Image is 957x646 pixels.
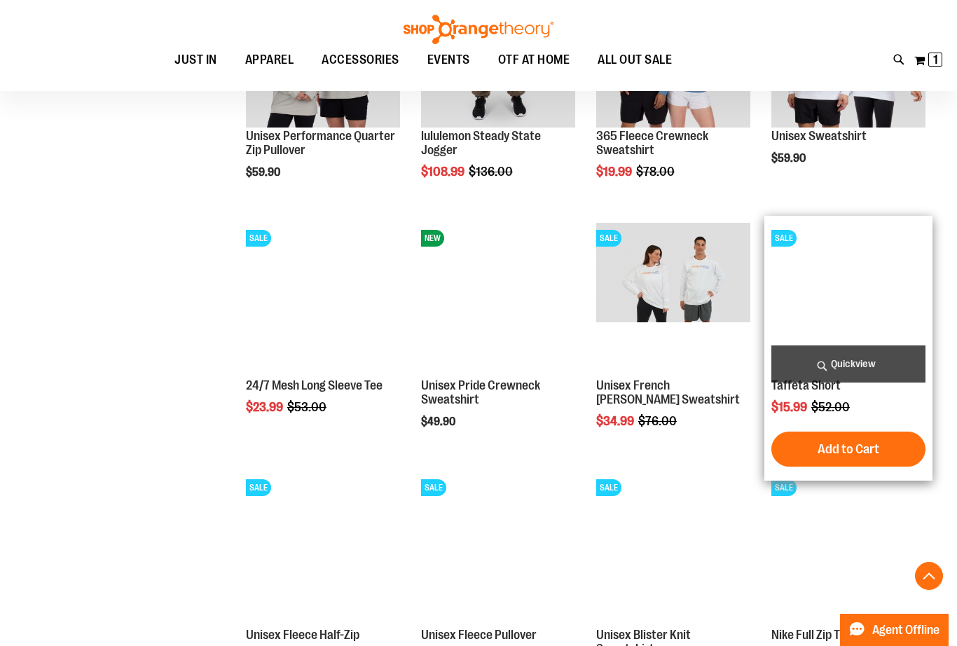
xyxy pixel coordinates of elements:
[771,223,925,377] img: Product image for Taffeta Short
[246,230,271,247] span: SALE
[596,472,750,628] a: Product image for Unisex Blister Knit SweatshirtSALE
[469,165,515,179] span: $136.00
[246,378,383,392] a: 24/7 Mesh Long Sleeve Tee
[589,216,757,464] div: product
[414,216,582,464] div: product
[596,223,750,379] a: Unisex French Terry Crewneck Sweatshirt primary imageSALE
[596,230,621,247] span: SALE
[636,165,677,179] span: $78.00
[322,44,399,76] span: ACCESSORIES
[401,15,556,44] img: Shop Orangetheory
[421,472,575,628] a: Product image for Unisex Fleece PulloverSALE
[771,152,808,165] span: $59.90
[811,400,852,414] span: $52.00
[421,230,444,247] span: NEW
[596,223,750,377] img: Unisex French Terry Crewneck Sweatshirt primary image
[246,223,400,377] img: Main Image of 1457095
[771,230,797,247] span: SALE
[421,223,575,377] img: Unisex Pride Crewneck Sweatshirt
[771,345,925,383] a: Quickview
[872,624,939,637] span: Agent Offline
[421,628,537,642] a: Unisex Fleece Pullover
[246,129,395,157] a: Unisex Performance Quarter Zip Pullover
[245,44,294,76] span: APPAREL
[174,44,217,76] span: JUST IN
[596,472,750,626] img: Product image for Unisex Blister Knit Sweatshirt
[246,400,285,414] span: $23.99
[771,223,925,379] a: Product image for Taffeta ShortSALE
[638,414,679,428] span: $76.00
[818,441,879,457] span: Add to Cart
[246,479,271,496] span: SALE
[771,400,809,414] span: $15.99
[421,165,467,179] span: $108.99
[771,129,867,143] a: Unisex Sweatshirt
[596,378,740,406] a: Unisex French [PERSON_NAME] Sweatshirt
[915,562,943,590] button: Back To Top
[421,472,575,626] img: Product image for Unisex Fleece Pullover
[596,414,636,428] span: $34.99
[771,378,841,392] a: Taffeta Short
[246,472,400,626] img: Product image for Unisex Fleece Half Zip
[421,223,575,379] a: Unisex Pride Crewneck SweatshirtNEW
[421,415,457,428] span: $49.90
[421,129,541,157] a: lululemon Steady State Jogger
[246,166,282,179] span: $59.90
[598,44,672,76] span: ALL OUT SALE
[764,216,932,481] div: product
[421,479,446,496] span: SALE
[287,400,329,414] span: $53.00
[771,628,914,642] a: Nike Full Zip Training Hoodie
[246,628,359,642] a: Unisex Fleece Half-Zip
[427,44,470,76] span: EVENTS
[771,472,925,628] a: Product image for Nike Full Zip Training HoodieSALE
[596,129,708,157] a: 365 Fleece Crewneck Sweatshirt
[421,378,540,406] a: Unisex Pride Crewneck Sweatshirt
[771,472,925,626] img: Product image for Nike Full Zip Training Hoodie
[596,165,634,179] span: $19.99
[498,44,570,76] span: OTF AT HOME
[840,614,949,646] button: Agent Offline
[771,432,925,467] button: Add to Cart
[239,216,407,450] div: product
[771,479,797,496] span: SALE
[596,479,621,496] span: SALE
[246,472,400,628] a: Product image for Unisex Fleece Half ZipSALE
[933,53,938,67] span: 1
[246,223,400,379] a: Main Image of 1457095SALE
